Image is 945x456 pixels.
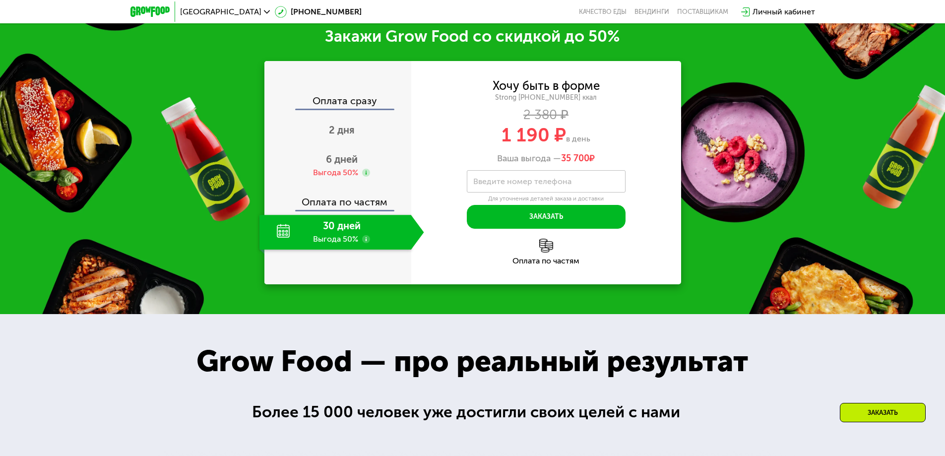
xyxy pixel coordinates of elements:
[634,8,669,16] a: Вендинги
[677,8,728,16] div: поставщикам
[566,134,590,143] span: в день
[265,187,411,210] div: Оплата по частям
[326,153,358,165] span: 6 дней
[502,124,566,146] span: 1 190 ₽
[411,153,681,164] div: Ваша выгода —
[329,124,355,136] span: 2 дня
[579,8,627,16] a: Качество еды
[411,257,681,265] div: Оплата по частям
[493,80,600,91] div: Хочу быть в форме
[275,6,362,18] a: [PHONE_NUMBER]
[411,93,681,102] div: Strong [PHONE_NUMBER] ккал
[561,153,589,164] span: 35 700
[313,167,358,178] div: Выгода 50%
[467,195,626,203] div: Для уточнения деталей заказа и доставки
[753,6,815,18] div: Личный кабинет
[265,96,411,109] div: Оплата сразу
[180,8,261,16] span: [GEOGRAPHIC_DATA]
[467,205,626,229] button: Заказать
[473,179,571,184] label: Введите номер телефона
[840,403,926,422] div: Заказать
[411,110,681,121] div: 2 380 ₽
[561,153,595,164] span: ₽
[252,400,693,424] div: Более 15 000 человек уже достигли своих целей с нами
[175,339,770,384] div: Grow Food — про реальный результат
[539,239,553,253] img: l6xcnZfty9opOoJh.png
